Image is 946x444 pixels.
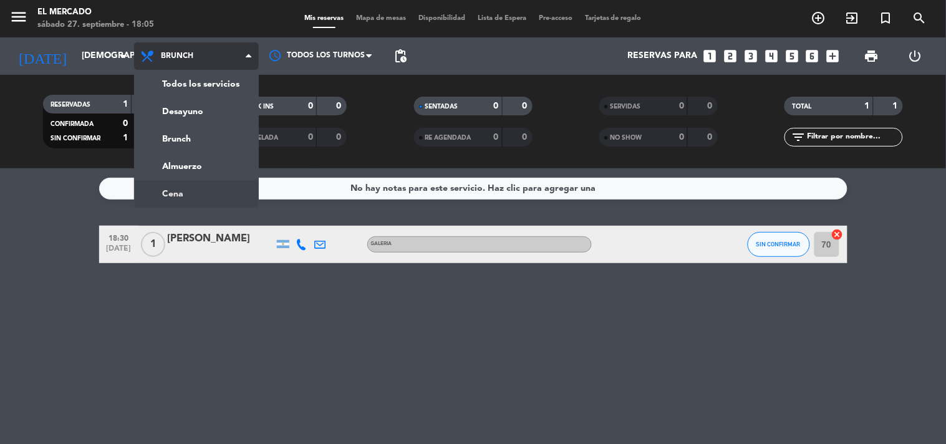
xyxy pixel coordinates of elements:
span: SENTADAS [425,104,458,110]
strong: 0 [308,102,313,110]
i: turned_in_not [879,11,894,26]
strong: 0 [679,102,684,110]
button: SIN CONFIRMAR [748,232,810,257]
span: Reservas para [627,51,697,61]
span: GALERIA [371,241,392,246]
i: looks_one [702,48,718,64]
strong: 0 [308,133,313,142]
span: RESERVADAS [51,102,90,108]
strong: 1 [123,100,128,109]
div: sábado 27. septiembre - 18:05 [37,19,154,31]
i: looks_5 [784,48,800,64]
span: SIN CONFIRMAR [756,241,801,248]
i: cancel [831,228,844,241]
span: SIN CONFIRMAR [51,135,100,142]
i: [DATE] [9,42,75,70]
strong: 0 [522,102,529,110]
span: Tarjetas de regalo [579,15,648,22]
a: Almuerzo [135,153,258,180]
span: RE AGENDADA [425,135,471,141]
strong: 0 [337,102,344,110]
span: Lista de Espera [471,15,533,22]
i: filter_list [791,130,806,145]
strong: 1 [865,102,870,110]
strong: 0 [679,133,684,142]
strong: 0 [522,133,529,142]
span: SERVIDAS [611,104,641,110]
strong: 0 [707,102,715,110]
a: Todos los servicios [135,70,258,98]
span: print [864,49,879,64]
strong: 0 [123,119,128,128]
a: Brunch [135,125,258,153]
input: Filtrar por nombre... [806,130,902,144]
span: 18:30 [104,230,135,244]
i: add_circle_outline [811,11,826,26]
span: pending_actions [393,49,408,64]
strong: 0 [494,133,499,142]
div: [PERSON_NAME] [168,231,274,247]
i: menu [9,7,28,26]
span: NO SHOW [611,135,642,141]
a: Desayuno [135,98,258,125]
a: Cena [135,180,258,208]
i: looks_3 [743,48,759,64]
strong: 0 [337,133,344,142]
i: power_settings_new [907,49,922,64]
span: 1 [141,232,165,257]
strong: 1 [893,102,900,110]
i: search [912,11,927,26]
span: Disponibilidad [412,15,471,22]
span: Mis reservas [298,15,350,22]
span: CANCELADA [239,135,278,141]
span: Brunch [161,52,193,60]
i: looks_6 [804,48,821,64]
i: add_box [825,48,841,64]
span: CONFIRMADA [51,121,94,127]
strong: 1 [123,133,128,142]
strong: 0 [494,102,499,110]
strong: 0 [707,133,715,142]
button: menu [9,7,28,31]
i: looks_two [722,48,738,64]
span: Mapa de mesas [350,15,412,22]
span: Pre-acceso [533,15,579,22]
span: [DATE] [104,244,135,259]
i: exit_to_app [845,11,860,26]
span: TOTAL [792,104,811,110]
i: looks_4 [763,48,779,64]
div: El Mercado [37,6,154,19]
i: arrow_drop_down [116,49,131,64]
div: LOG OUT [894,37,937,75]
div: No hay notas para este servicio. Haz clic para agregar una [350,181,596,196]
